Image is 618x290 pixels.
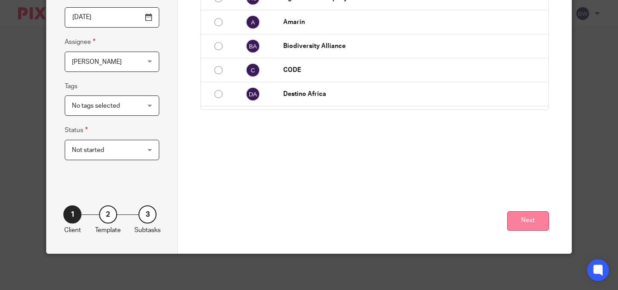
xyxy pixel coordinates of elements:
[65,125,88,135] label: Status
[246,15,260,29] img: svg%3E
[283,66,544,75] p: CODE
[65,82,77,91] label: Tags
[134,226,161,235] p: Subtasks
[72,147,104,153] span: Not started
[283,90,544,99] p: Destino Africa
[72,59,122,65] span: [PERSON_NAME]
[283,42,544,51] p: Biodiversity Alliance
[95,226,121,235] p: Template
[246,63,260,77] img: svg%3E
[138,205,157,223] div: 3
[64,226,81,235] p: Client
[63,205,81,223] div: 1
[283,18,544,27] p: Amarin
[507,211,549,231] button: Next
[99,205,117,223] div: 2
[72,103,120,109] span: No tags selected
[246,39,260,53] img: svg%3E
[65,7,159,28] input: Pick a date
[65,37,95,47] label: Assignee
[246,87,260,101] img: svg%3E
